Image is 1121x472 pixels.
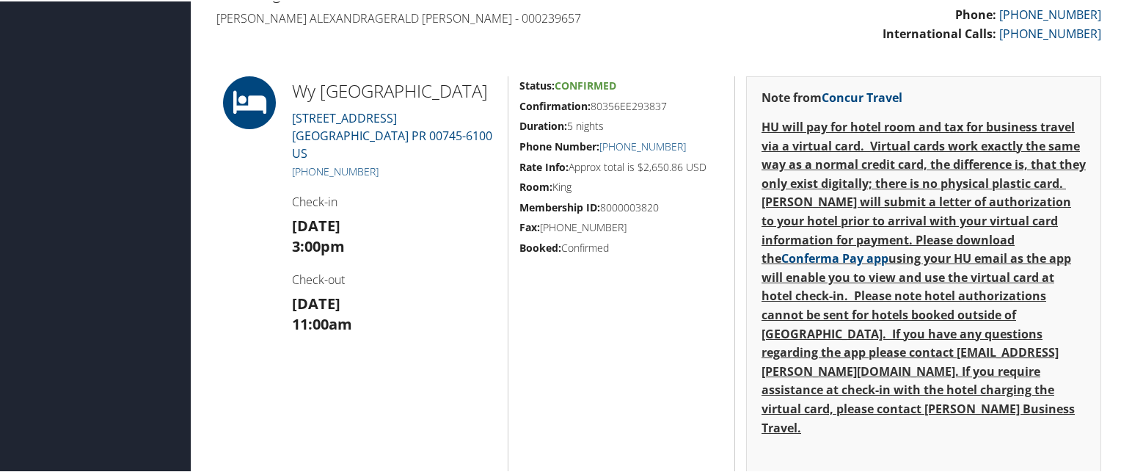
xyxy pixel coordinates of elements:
[762,117,1086,435] strong: HU will pay for hotel room and tax for business travel via a virtual card. Virtual cards work exa...
[519,138,599,152] strong: Phone Number:
[519,159,569,173] strong: Rate Info:
[292,270,497,286] h4: Check-out
[519,98,591,112] strong: Confirmation:
[519,219,540,233] strong: Fax:
[292,77,497,102] h2: Wy [GEOGRAPHIC_DATA]
[519,199,600,213] strong: Membership ID:
[292,292,340,312] strong: [DATE]
[292,163,379,177] a: [PHONE_NUMBER]
[519,178,723,193] h5: King
[999,5,1101,21] a: [PHONE_NUMBER]
[781,249,888,265] a: Conferma Pay app
[292,313,352,333] strong: 11:00am
[883,24,996,40] strong: International Calls:
[292,192,497,208] h4: Check-in
[519,239,723,254] h5: Confirmed
[519,98,723,112] h5: 80356EE293837
[292,214,340,234] strong: [DATE]
[292,109,492,160] a: [STREET_ADDRESS][GEOGRAPHIC_DATA] PR 00745-6100 US
[519,219,723,233] h5: [PHONE_NUMBER]
[822,88,902,104] a: Concur Travel
[519,199,723,214] h5: 8000003820
[955,5,996,21] strong: Phone:
[519,178,552,192] strong: Room:
[519,239,561,253] strong: Booked:
[555,77,616,91] span: Confirmed
[762,88,902,104] strong: Note from
[519,117,567,131] strong: Duration:
[519,77,555,91] strong: Status:
[519,159,723,173] h5: Approx total is $2,650.86 USD
[216,9,648,25] h4: [PERSON_NAME] alexandragerald [PERSON_NAME] - 000239657
[599,138,686,152] a: [PHONE_NUMBER]
[292,235,345,255] strong: 3:00pm
[999,24,1101,40] a: [PHONE_NUMBER]
[519,117,723,132] h5: 5 nights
